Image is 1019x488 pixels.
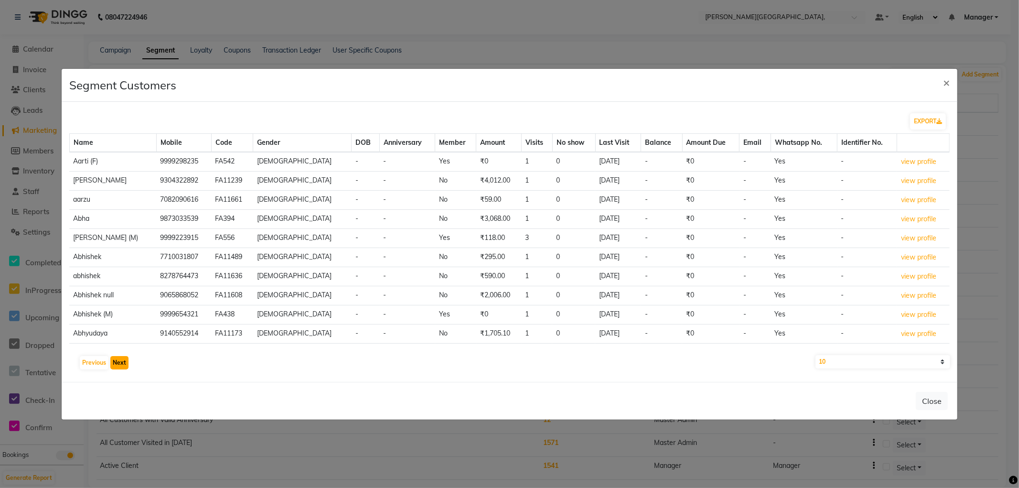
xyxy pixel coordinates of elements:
button: view profile [901,328,937,339]
th: Whatsapp No. [771,133,837,152]
td: 9304322892 [157,171,212,190]
td: FA438 [212,305,253,324]
td: - [740,171,771,190]
button: view profile [901,309,937,320]
td: [DATE] [595,171,641,190]
button: view profile [901,156,937,167]
td: Aarti (F) [69,152,156,172]
td: - [352,152,380,172]
td: [DEMOGRAPHIC_DATA] [253,267,352,286]
h4: Segment Customers [69,76,176,94]
td: [DATE] [595,248,641,267]
td: - [740,228,771,248]
button: view profile [901,290,937,301]
td: 1 [522,248,553,267]
th: Email [740,133,771,152]
td: - [837,286,897,305]
button: EXPORT [910,113,946,130]
td: Yes [771,248,837,267]
td: - [352,286,380,305]
td: ₹0 [682,286,740,305]
td: - [641,267,682,286]
button: view profile [901,252,937,263]
td: - [740,267,771,286]
td: FA11636 [212,267,253,286]
td: 1 [522,305,553,324]
td: - [641,152,682,172]
td: Abhishek null [69,286,156,305]
button: view profile [901,271,937,282]
th: Code [212,133,253,152]
td: ₹0 [682,190,740,209]
td: - [352,171,380,190]
td: 7082090616 [157,190,212,209]
td: - [380,286,435,305]
td: - [837,190,897,209]
td: 0 [552,248,595,267]
button: view profile [901,214,937,225]
td: Yes [435,305,476,324]
td: No [435,171,476,190]
td: 0 [552,209,595,228]
td: - [837,228,897,248]
th: Gender [253,133,352,152]
button: view profile [901,175,937,186]
td: ₹0 [682,248,740,267]
td: - [380,305,435,324]
td: 1 [522,152,553,172]
td: - [352,190,380,209]
td: 3 [522,228,553,248]
td: Yes [771,190,837,209]
td: 0 [552,152,595,172]
td: FA11239 [212,171,253,190]
td: No [435,286,476,305]
td: ₹590.00 [476,267,522,286]
td: ₹0 [682,305,740,324]
td: - [740,248,771,267]
td: - [837,209,897,228]
td: 1 [522,190,553,209]
button: view profile [901,195,937,206]
td: - [837,305,897,324]
td: - [837,267,897,286]
td: [DEMOGRAPHIC_DATA] [253,248,352,267]
td: FA11489 [212,248,253,267]
td: [DEMOGRAPHIC_DATA] [253,171,352,190]
td: - [352,228,380,248]
td: No [435,267,476,286]
span: × [943,75,950,89]
th: Visits [522,133,553,152]
td: 0 [552,324,595,343]
td: - [641,248,682,267]
td: 9140552914 [157,324,212,343]
td: - [740,324,771,343]
td: [DATE] [595,228,641,248]
td: FA11661 [212,190,253,209]
td: 8278764473 [157,267,212,286]
td: Abhishek (M) [69,305,156,324]
td: 1 [522,209,553,228]
td: ₹0 [682,152,740,172]
td: [DATE] [595,267,641,286]
td: ₹3,068.00 [476,209,522,228]
td: aarzu [69,190,156,209]
td: Yes [771,171,837,190]
button: Next [110,356,129,369]
td: - [837,324,897,343]
td: Yes [771,209,837,228]
td: Yes [435,152,476,172]
td: ₹0 [682,267,740,286]
td: FA556 [212,228,253,248]
td: - [380,228,435,248]
th: No show [552,133,595,152]
td: ₹0 [682,209,740,228]
td: ₹0 [476,152,522,172]
td: ₹0 [682,171,740,190]
td: - [837,248,897,267]
td: - [380,267,435,286]
td: [PERSON_NAME] [69,171,156,190]
td: - [641,228,682,248]
td: 9999298235 [157,152,212,172]
td: 0 [552,190,595,209]
th: Anniversary [380,133,435,152]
